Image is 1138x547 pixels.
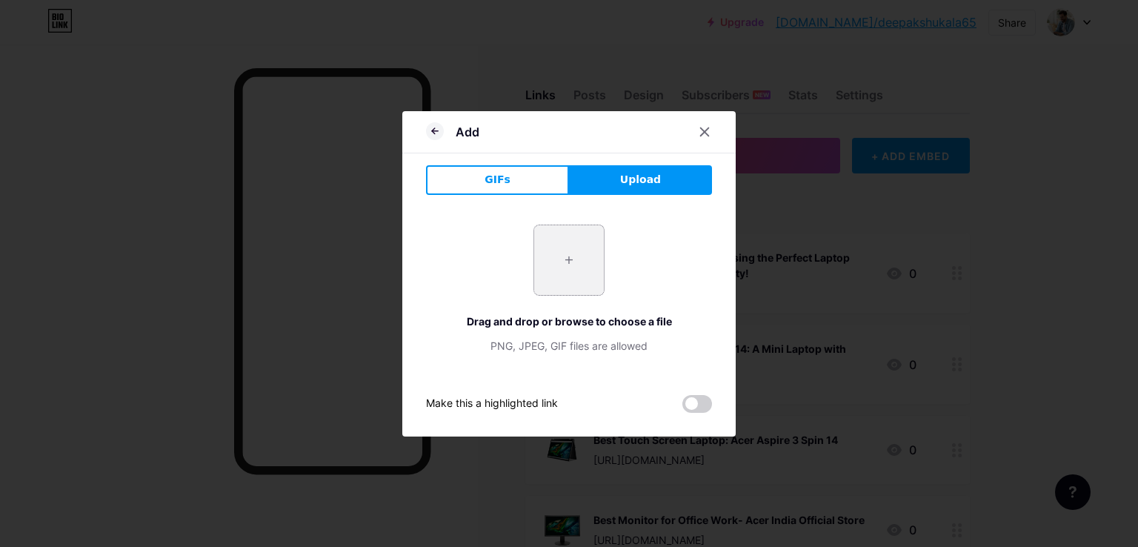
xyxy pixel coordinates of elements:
div: Keywords by Traffic [164,87,250,97]
img: tab_domain_overview_orange.svg [40,86,52,98]
img: tab_keywords_by_traffic_grey.svg [147,86,159,98]
button: Upload [569,165,712,195]
button: GIFs [426,165,569,195]
span: Upload [620,172,661,188]
div: Add [456,123,479,141]
div: v 4.0.24 [41,24,73,36]
img: logo_orange.svg [24,24,36,36]
div: PNG, JPEG, GIF files are allowed [426,338,712,354]
div: Drag and drop or browse to choose a file [426,314,712,329]
div: Make this a highlighted link [426,395,558,413]
div: Domain Overview [56,87,133,97]
img: website_grey.svg [24,39,36,50]
div: Domain: [DOMAIN_NAME] [39,39,163,50]
span: GIFs [485,172,510,188]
